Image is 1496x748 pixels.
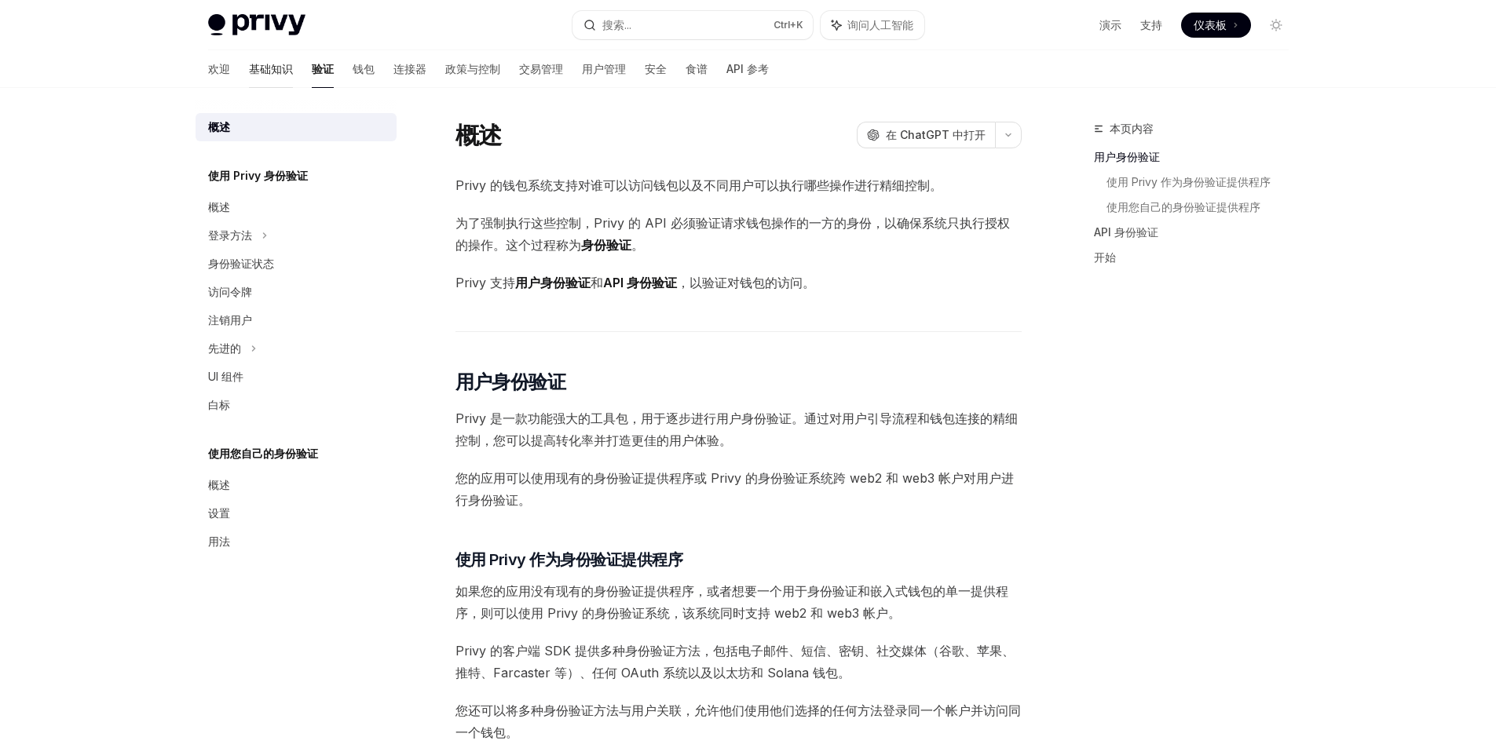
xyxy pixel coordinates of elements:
font: 概述 [208,120,230,133]
font: 支持 [1140,18,1162,31]
a: 使用您自己的身份验证提供程序 [1106,195,1301,220]
font: 用户身份验证 [515,275,591,290]
font: 交易管理 [519,62,563,75]
a: 概述 [196,193,397,221]
font: Privy 的客户端 SDK 提供多种身份验证方法，包括电子邮件、短信、密钥、社交媒体（谷歌、苹果、推特、Farcaster 等）、任何 OAuth 系统以及以太坊和 Solana 钱包。 [455,643,1015,680]
font: 使用您自己的身份验证提供程序 [1106,200,1260,213]
font: 用户管理 [582,62,626,75]
font: 白标 [208,398,230,411]
a: 设置 [196,499,397,527]
font: +K [790,19,803,31]
a: 演示 [1099,17,1121,33]
a: UI 组件 [196,363,397,391]
a: 概述 [196,471,397,499]
font: 。 [631,237,644,253]
font: 使用 Privy 作为身份验证提供程序 [455,550,683,569]
font: 您的应用可以使用现有的身份验证提供程序或 Privy 的身份验证系统跨 web2 和 web3 帐户对用户进行身份验证。 [455,470,1014,508]
button: 切换暗模式 [1264,13,1289,38]
a: 政策与控制 [445,50,500,88]
font: Privy 支持 [455,275,515,290]
font: 身份验证状态 [208,257,274,270]
a: 身份验证状态 [196,250,397,278]
font: 本页内容 [1110,122,1154,135]
button: 搜索...Ctrl+K [572,11,813,39]
font: API 参考 [726,62,769,75]
a: API 身份验证 [1094,220,1301,245]
a: 支持 [1140,17,1162,33]
a: 注销用户 [196,306,397,334]
font: ，以验证对钱包的访问。 [677,275,815,290]
font: 验证 [312,62,334,75]
font: 食谱 [686,62,708,75]
font: 概述 [208,478,230,491]
font: 政策与控制 [445,62,500,75]
font: 使用 Privy 身份验证 [208,169,308,182]
a: 欢迎 [208,50,230,88]
font: 先进的 [208,341,241,355]
a: 仪表板 [1181,13,1251,38]
a: 验证 [312,50,334,88]
a: 基础知识 [249,50,293,88]
font: 开始 [1094,250,1116,264]
img: 灯光标志 [208,14,305,36]
font: UI 组件 [208,370,243,383]
button: 在 ChatGPT 中打开 [857,122,995,148]
font: 使用您自己的身份验证 [208,447,318,460]
a: 开始 [1094,245,1301,270]
font: 身份验证 [581,237,631,253]
font: API 身份验证 [1094,225,1158,239]
font: 为了强制执行这些控制，Privy 的 API 必须验证请求钱包操作的一方的身份，以确保系统只执行授权的操作。这个过程称为 [455,215,1010,253]
font: 概述 [455,121,502,149]
a: 用法 [196,527,397,556]
font: 设置 [208,506,230,520]
button: 询问人工智能 [821,11,924,39]
font: 钱包 [353,62,375,75]
font: Privy 是一款功能强大的工具包，用于逐步进行用户身份验证。通过对用户引导流程和钱包连接的精细控制，您可以提高转化率并打造更佳的用户体验。 [455,410,1018,448]
font: API 身份验证 [603,275,677,290]
font: 概述 [208,200,230,213]
font: 访问令牌 [208,285,252,298]
font: Ctrl [774,19,790,31]
font: 仪表板 [1194,18,1227,31]
font: 欢迎 [208,62,230,75]
a: 用户管理 [582,50,626,88]
font: 如果您的应用没有现有的身份验证提供程序，或者想要一个用于身份验证和嵌入式钱包的单一提供程序，则可以使用 Privy 的身份验证系统，该系统同时支持 web2 和 web3 帐户。 [455,583,1008,621]
font: 演示 [1099,18,1121,31]
a: 安全 [645,50,667,88]
a: 食谱 [686,50,708,88]
font: 用户身份验证 [455,370,565,393]
font: 安全 [645,62,667,75]
font: 连接器 [393,62,426,75]
a: 用户身份验证 [1094,144,1301,170]
a: 概述 [196,113,397,141]
a: 钱包 [353,50,375,88]
font: 用户身份验证 [1094,150,1160,163]
font: 您还可以将多种身份验证方法与用户关联，允许他们使用他们选择的任何方法登录同一个帐户并访问同一个钱包。 [455,702,1021,740]
a: 白标 [196,391,397,419]
font: 登录方法 [208,228,252,242]
font: 使用 Privy 作为身份验证提供程序 [1106,175,1271,188]
font: 注销用户 [208,313,252,327]
a: 交易管理 [519,50,563,88]
font: 在 ChatGPT 中打开 [886,128,986,141]
font: 和 [591,275,603,290]
font: Privy 的钱包系统支持对谁可以访问钱包以及不同用户可以执行哪些操作进行精细控制。 [455,177,942,193]
font: 询问人工智能 [847,18,913,31]
a: 访问令牌 [196,278,397,306]
a: 连接器 [393,50,426,88]
a: 使用 Privy 作为身份验证提供程序 [1106,170,1301,195]
font: 用法 [208,535,230,548]
font: 基础知识 [249,62,293,75]
font: 搜索... [602,18,631,31]
a: API 参考 [726,50,769,88]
